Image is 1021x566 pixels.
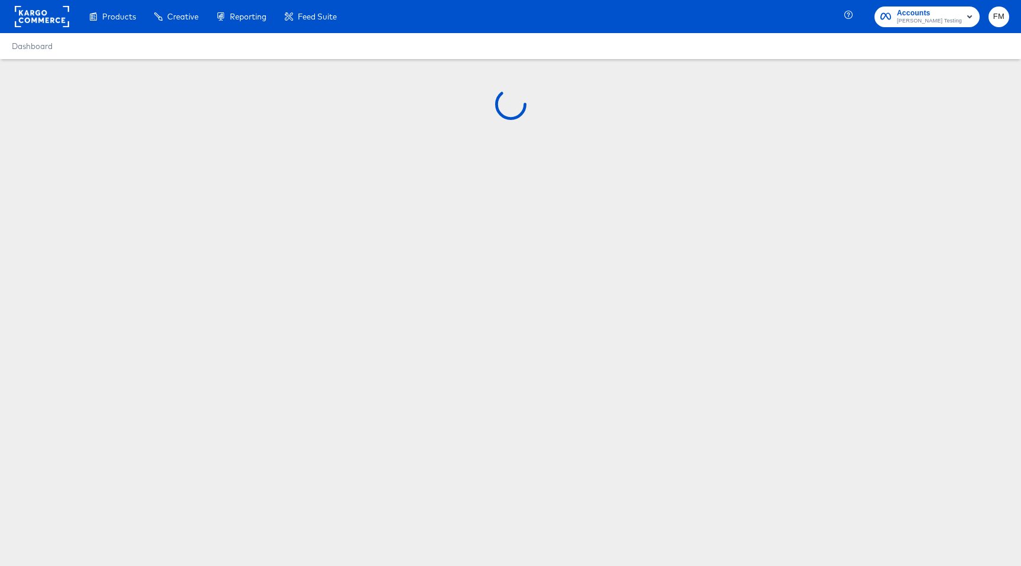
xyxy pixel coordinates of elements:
[897,7,962,19] span: Accounts
[167,12,199,21] span: Creative
[102,12,136,21] span: Products
[989,6,1009,27] button: FM
[298,12,337,21] span: Feed Suite
[12,41,53,51] a: Dashboard
[230,12,266,21] span: Reporting
[897,17,962,26] span: [PERSON_NAME] Testing
[993,10,1004,24] span: FM
[874,6,980,27] button: Accounts[PERSON_NAME] Testing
